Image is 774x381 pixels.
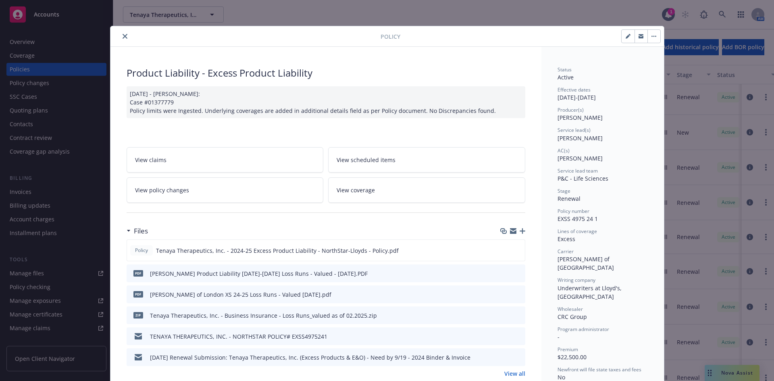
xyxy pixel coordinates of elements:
div: Excess [558,235,648,243]
span: AC(s) [558,147,570,154]
span: PDF [133,270,143,276]
span: Program administrator [558,326,609,333]
span: Tenaya Therapeutics, Inc. - 2024-25 Excess Product Liability - NorthStar-Lloyds - Policy.pdf [156,246,399,255]
span: [PERSON_NAME] [558,114,603,121]
button: preview file [515,332,522,341]
div: [DATE] Renewal Submission: Tenaya Therapeutics, Inc. (Excess Products & E&O) - Need by 9/19 - 202... [150,353,470,362]
button: download file [502,353,508,362]
span: [PERSON_NAME] [558,134,603,142]
span: $22,500.00 [558,353,587,361]
span: Premium [558,346,578,353]
div: [PERSON_NAME] of London XS 24-25 Loss Runs - Valued [DATE].pdf [150,290,331,299]
span: Effective dates [558,86,591,93]
button: download file [502,311,508,320]
button: close [120,31,130,41]
button: preview file [515,269,522,278]
span: Newfront will file state taxes and fees [558,366,641,373]
div: Tenaya Therapeutics, Inc. - Business Insurance - Loss Runs_valued as of 02.2025.zip [150,311,377,320]
h3: Files [134,226,148,236]
span: Renewal [558,195,580,202]
button: download file [501,246,508,255]
span: Wholesaler [558,306,583,312]
span: - [558,333,560,341]
button: preview file [515,353,522,362]
div: Files [127,226,148,236]
span: Policy number [558,208,589,214]
span: Policy [133,247,150,254]
button: download file [502,332,508,341]
div: [DATE] - [DATE] [558,86,648,102]
a: View scheduled items [328,147,525,173]
span: [PERSON_NAME] [558,154,603,162]
span: CRC Group [558,313,587,321]
span: Service lead team [558,167,598,174]
a: View policy changes [127,177,324,203]
span: Lines of coverage [558,228,597,235]
span: View claims [135,156,166,164]
span: Active [558,73,574,81]
span: Producer(s) [558,106,584,113]
span: View coverage [337,186,375,194]
span: No [558,373,565,381]
span: Writing company [558,277,595,283]
button: download file [502,269,508,278]
a: View all [504,369,525,378]
span: View scheduled items [337,156,395,164]
span: Carrier [558,248,574,255]
span: Policy [381,32,400,41]
span: View policy changes [135,186,189,194]
div: Product Liability - Excess Product Liability [127,66,525,80]
span: Status [558,66,572,73]
span: EXSS 4975 24 1 [558,215,598,223]
span: Service lead(s) [558,127,591,133]
button: preview file [515,290,522,299]
a: View claims [127,147,324,173]
div: TENAYA THERAPEUTICS, INC. - NORTHSTAR POLICY# EXSS4975241 [150,332,327,341]
span: pdf [133,291,143,297]
span: zip [133,312,143,318]
span: Stage [558,187,570,194]
div: [PERSON_NAME] Product Liability [DATE]-[DATE] Loss Runs - Valued - [DATE].PDF [150,269,368,278]
button: download file [502,290,508,299]
a: View coverage [328,177,525,203]
button: preview file [515,311,522,320]
div: [DATE] - [PERSON_NAME]: Case #01377779 Policy limits were Ingested. Underlying coverages are adde... [127,86,525,118]
span: Underwriters at Lloyd's, [GEOGRAPHIC_DATA] [558,284,623,300]
span: P&C - Life Sciences [558,175,608,182]
button: preview file [514,246,522,255]
span: [PERSON_NAME] of [GEOGRAPHIC_DATA] [558,255,614,271]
